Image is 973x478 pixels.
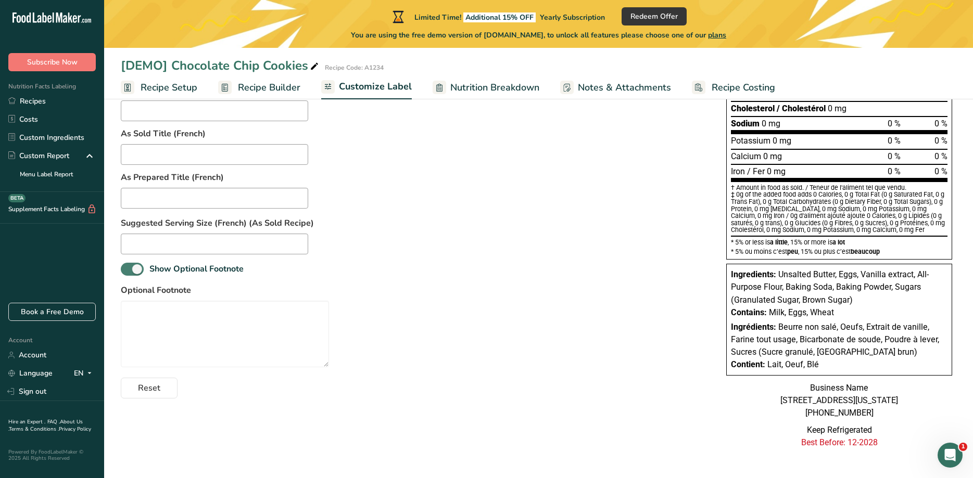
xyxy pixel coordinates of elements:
div: Powered By FoodLabelMaker © 2025 All Rights Reserved [8,449,96,461]
span: 0 mg [762,118,780,129]
a: Terms & Conditions . [9,425,59,433]
a: Customize Label [321,75,412,100]
span: Contient: [731,359,765,369]
div: ‡ 0g of the added food adds 0 Calories, 0 g Total Fat (0 g Saturated Fat, 0 g Trans Fat), 0 g Tot... [731,191,947,234]
span: 1 [959,443,967,451]
a: Notes & Attachments [560,76,671,99]
p: Keep Refrigerated [726,424,952,436]
span: Contains: [731,307,767,317]
iframe: Intercom live chat [938,443,963,468]
span: 0 mg [773,135,791,146]
div: [DEMO] Chocolate Chip Cookies [121,56,321,75]
span: Notes & Attachments [578,81,671,95]
div: Custom Report [8,150,69,161]
span: Customize Label [339,80,412,94]
span: beaucoup [851,248,880,255]
span: Yearly Subscription [540,12,605,22]
span: 0 % [934,136,947,146]
span: You are using the free demo version of [DOMAIN_NAME], to unlock all features please choose one of... [351,30,726,41]
div: Business Name [STREET_ADDRESS][US_STATE] [PHONE_NUMBER] [726,382,952,419]
span: Reset [138,382,160,394]
label: As Prepared Title (French) [121,171,308,184]
b: Show Optional Footnote [149,263,244,275]
span: 0 % [888,151,901,161]
div: Recipe Code: A1234 [325,63,384,72]
a: Recipe Setup [121,76,197,99]
div: BETA [8,194,26,202]
span: Recipe Costing [712,81,775,95]
label: Suggested Serving Size (French) (As Sold Recipe) [121,217,705,229]
span: Lait, Oeuf, Blé [767,359,819,369]
span: Subscribe Now [27,57,78,68]
span: a little [770,238,788,246]
span: Beurre non salé, Oeufs, Extrait de vanille, Farine tout usage, Bicarbonate de soude, Poudre à lev... [731,322,939,357]
span: Calcium [731,151,761,161]
a: Hire an Expert . [8,418,45,425]
a: Privacy Policy [59,425,91,433]
a: Book a Free Demo [8,303,96,321]
span: Ingrédients: [731,322,776,332]
span: Milk, Eggs, Wheat [769,307,834,317]
span: Best Before: 12-2028 [801,437,878,447]
div: * 5% ou moins c’est , 15% ou plus c’est [731,248,947,255]
span: a lot [832,238,845,246]
span: Unsalted Butter, Eggs, Vanilla extract, All-Purpose Flour, Baking Soda, Baking Powder, Sugars (Gr... [731,269,929,304]
span: 0 % [934,166,947,176]
span: Recipe Setup [141,81,197,95]
span: Ingredients: [731,269,776,279]
a: Recipe Builder [218,76,300,99]
span: / Cholestérol [777,104,826,113]
span: 0 mg [767,166,786,177]
span: Cholesterol [731,104,775,113]
span: Potassium [731,136,770,146]
button: Subscribe Now [8,53,96,71]
a: Recipe Costing [692,76,775,99]
label: As Sold Title (French) [121,127,308,140]
span: 0 % [888,166,901,176]
button: Reset [121,378,178,398]
span: plans [708,30,726,40]
a: FAQ . [47,418,60,425]
span: 0 % [934,119,947,128]
section: * 5% or less is , 15% or more is [731,237,947,255]
span: Iron [731,166,745,176]
span: 0 % [888,136,901,146]
div: EN [74,367,96,380]
span: Recipe Builder [238,81,300,95]
button: Redeem Offer [622,7,687,25]
span: Sodium [731,119,760,128]
div: Limited Time! [390,10,605,23]
span: 0 mg [763,151,782,162]
div: † Amount in food as sold. / Teneur de l'aliment tel que vendu. [731,184,947,191]
a: About Us . [8,418,83,433]
span: 0 % [934,151,947,161]
label: Optional Footnote [121,284,329,296]
span: Additional 15% OFF [463,12,536,22]
a: Language [8,364,53,382]
span: Redeem Offer [630,11,678,22]
span: 0 % [888,119,901,128]
a: Nutrition Breakdown [433,76,539,99]
span: 0 mg [828,103,846,114]
span: Nutrition Breakdown [450,81,539,95]
span: peu [787,248,798,255]
span: / Fer [747,166,765,176]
